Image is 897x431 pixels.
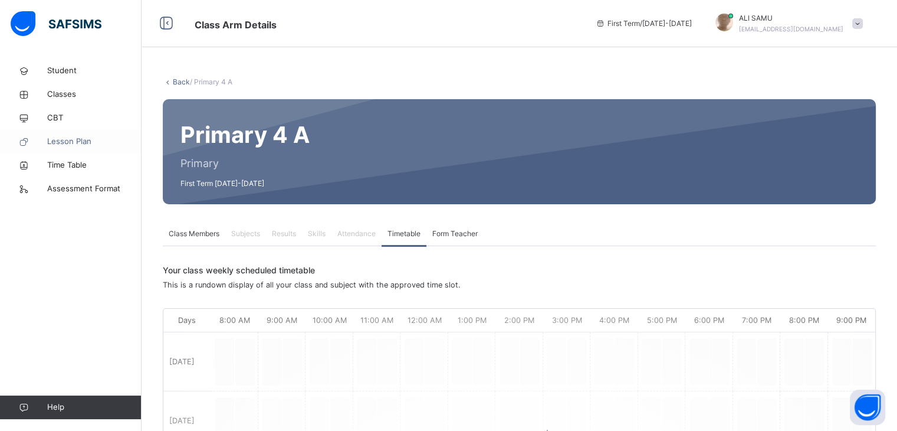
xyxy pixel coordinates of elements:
div: 2:00 PM [495,309,543,332]
button: Open asap [850,390,885,425]
div: 8:00 PM [780,309,827,332]
span: CBT [47,112,142,124]
span: Help [47,401,141,413]
img: safsims [11,11,101,36]
div: ALISAMU [704,13,869,34]
div: 4:00 PM [590,309,638,332]
span: [EMAIL_ADDRESS][DOMAIN_NAME] [739,25,843,32]
div: 8:00 AM [211,309,258,332]
span: Timetable [387,228,420,239]
a: Back [173,77,190,86]
div: 12:00 AM [400,309,448,332]
span: session/term information [596,18,692,29]
span: Skills [308,228,326,239]
div: Days [163,309,211,332]
div: 1:00 PM [448,309,495,332]
div: 5:00 PM [638,309,685,332]
span: Assessment Format [47,183,142,195]
span: Student [47,65,142,77]
span: Attendance [337,228,376,239]
span: Time Table [47,159,142,171]
span: Form Teacher [432,228,478,239]
span: Class Arm Details [195,19,277,31]
span: Classes [47,89,142,100]
div: 7:00 PM [733,309,780,332]
div: 10:00 AM [305,309,353,332]
span: Subjects [231,228,260,239]
span: Results [272,228,296,239]
span: Your class weekly scheduled timetable [163,264,870,276]
span: Lesson Plan [47,136,142,148]
div: 9:00 AM [258,309,305,332]
div: 11:00 AM [353,309,400,332]
span: This is a rundown display of all your class and subject with the approved time slot. [163,280,461,289]
div: 9:00 PM [828,309,875,332]
div: 6:00 PM [685,309,732,332]
span: ALI SAMU [739,13,843,24]
span: / Primary 4 A [190,77,232,86]
div: 3:00 PM [543,309,590,332]
span: Class Members [169,228,219,239]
